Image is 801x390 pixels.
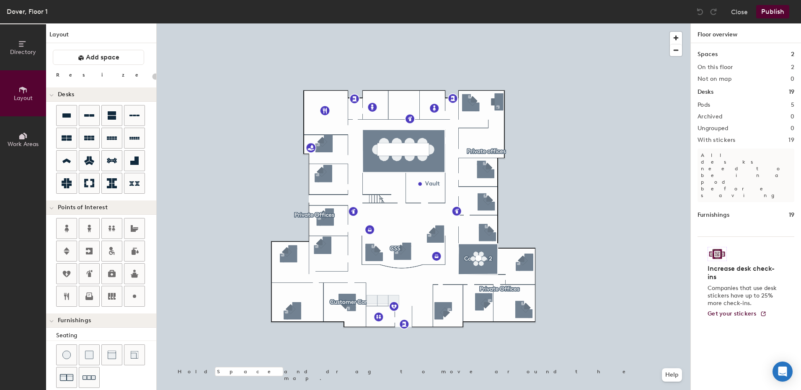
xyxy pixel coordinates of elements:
[46,30,156,43] h1: Layout
[14,95,33,102] span: Layout
[791,76,794,82] h2: 0
[53,50,144,65] button: Add space
[696,8,704,16] img: Undo
[662,368,682,382] button: Help
[708,310,767,318] a: Get your stickers
[56,344,77,365] button: Stool
[698,210,729,220] h1: Furnishings
[130,351,139,359] img: Couch (corner)
[698,113,722,120] h2: Archived
[731,5,748,18] button: Close
[698,64,733,71] h2: On this floor
[788,137,794,144] h2: 19
[791,125,794,132] h2: 0
[691,23,801,43] h1: Floor overview
[698,125,729,132] h2: Ungrouped
[789,87,794,97] h1: 19
[698,137,736,144] h2: With stickers
[773,362,793,382] div: Open Intercom Messenger
[708,264,779,281] h4: Increase desk check-ins
[791,113,794,120] h2: 0
[86,53,119,62] span: Add space
[10,49,36,56] span: Directory
[124,344,145,365] button: Couch (corner)
[79,344,100,365] button: Cushion
[698,87,713,97] h1: Desks
[58,317,91,324] span: Furnishings
[709,8,718,16] img: Redo
[83,371,96,384] img: Couch (x3)
[708,247,727,261] img: Sticker logo
[62,351,71,359] img: Stool
[698,50,718,59] h1: Spaces
[791,50,794,59] h1: 2
[108,351,116,359] img: Couch (middle)
[791,102,794,108] h2: 5
[58,204,108,211] span: Points of Interest
[8,141,39,148] span: Work Areas
[56,72,149,78] div: Resize
[708,285,779,307] p: Companies that use desk stickers have up to 25% more check-ins.
[698,76,731,82] h2: Not on map
[791,64,794,71] h2: 2
[698,102,710,108] h2: Pods
[58,91,74,98] span: Desks
[56,331,156,340] div: Seating
[79,367,100,388] button: Couch (x3)
[708,310,757,317] span: Get your stickers
[56,367,77,388] button: Couch (x2)
[60,371,73,384] img: Couch (x2)
[7,6,48,17] div: Dover, Floor 1
[698,149,794,202] p: All desks need to be in a pod before saving
[756,5,789,18] button: Publish
[85,351,93,359] img: Cushion
[101,344,122,365] button: Couch (middle)
[789,210,794,220] h1: 19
